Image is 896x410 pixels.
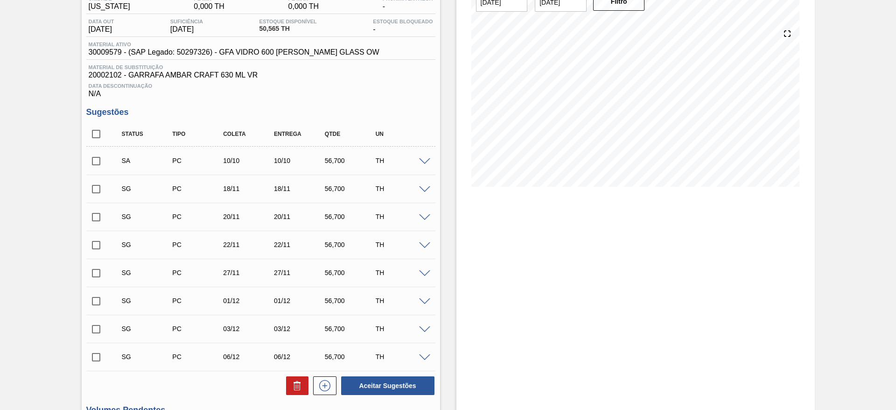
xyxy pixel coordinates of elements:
div: Excluir Sugestões [281,376,308,395]
span: Data Descontinuação [89,83,433,89]
span: Material ativo [89,42,379,47]
div: Sugestão Criada [119,241,176,248]
div: 01/12/2025 [221,297,277,304]
div: Tipo [170,131,226,137]
div: 20/11/2025 [272,213,328,220]
div: 56,700 [322,353,379,361]
div: TH [373,297,430,304]
div: 06/12/2025 [272,353,328,361]
div: Pedido de Compra [170,269,226,276]
div: Pedido de Compra [170,353,226,361]
div: 03/12/2025 [221,325,277,332]
div: Pedido de Compra [170,185,226,192]
div: 56,700 [322,185,379,192]
span: 0,000 TH [288,2,319,11]
button: Aceitar Sugestões [341,376,434,395]
div: Nova sugestão [308,376,336,395]
span: [DATE] [170,25,203,34]
span: Material de Substituição [89,64,433,70]
div: 56,700 [322,241,379,248]
span: [DATE] [89,25,114,34]
div: Pedido de Compra [170,325,226,332]
div: TH [373,353,430,361]
span: Estoque Disponível [259,19,317,24]
div: N/A [86,79,435,98]
div: Qtde [322,131,379,137]
div: 03/12/2025 [272,325,328,332]
div: 56,700 [322,157,379,164]
div: TH [373,241,430,248]
div: 22/11/2025 [272,241,328,248]
div: Aceitar Sugestões [336,375,435,396]
div: Pedido de Compra [170,241,226,248]
span: 30009579 - (SAP Legado: 50297326) - GFA VIDRO 600 [PERSON_NAME] GLASS OW [89,48,379,57]
div: Sugestão Criada [119,325,176,332]
span: 0,000 TH [194,2,224,11]
div: UN [373,131,430,137]
div: 27/11/2025 [221,269,277,276]
div: Sugestão Criada [119,213,176,220]
div: 06/12/2025 [221,353,277,361]
div: Sugestão Criada [119,353,176,361]
span: 20002102 - GARRAFA AMBAR CRAFT 630 ML VR [89,71,433,79]
div: - [371,19,435,34]
span: Estoque Bloqueado [373,19,433,24]
div: 18/11/2025 [272,185,328,192]
div: Sugestão Criada [119,185,176,192]
span: Suficiência [170,19,203,24]
div: 56,700 [322,297,379,304]
div: TH [373,213,430,220]
div: 10/10/2025 [221,157,277,164]
div: TH [373,325,430,332]
span: 50,565 TH [259,25,317,32]
div: 56,700 [322,213,379,220]
div: Sugestão Criada [119,297,176,304]
div: Sugestão Criada [119,269,176,276]
div: 56,700 [322,269,379,276]
div: 56,700 [322,325,379,332]
div: 01/12/2025 [272,297,328,304]
div: 27/11/2025 [272,269,328,276]
div: 20/11/2025 [221,213,277,220]
div: Status [119,131,176,137]
div: Pedido de Compra [170,157,226,164]
div: 22/11/2025 [221,241,277,248]
div: Pedido de Compra [170,297,226,304]
div: Entrega [272,131,328,137]
div: TH [373,269,430,276]
div: TH [373,185,430,192]
span: Data out [89,19,114,24]
div: Sugestão Alterada [119,157,176,164]
div: TH [373,157,430,164]
div: 18/11/2025 [221,185,277,192]
h3: Sugestões [86,107,435,117]
div: Pedido de Compra [170,213,226,220]
div: 10/10/2025 [272,157,328,164]
span: [US_STATE] [89,2,130,11]
div: Coleta [221,131,277,137]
